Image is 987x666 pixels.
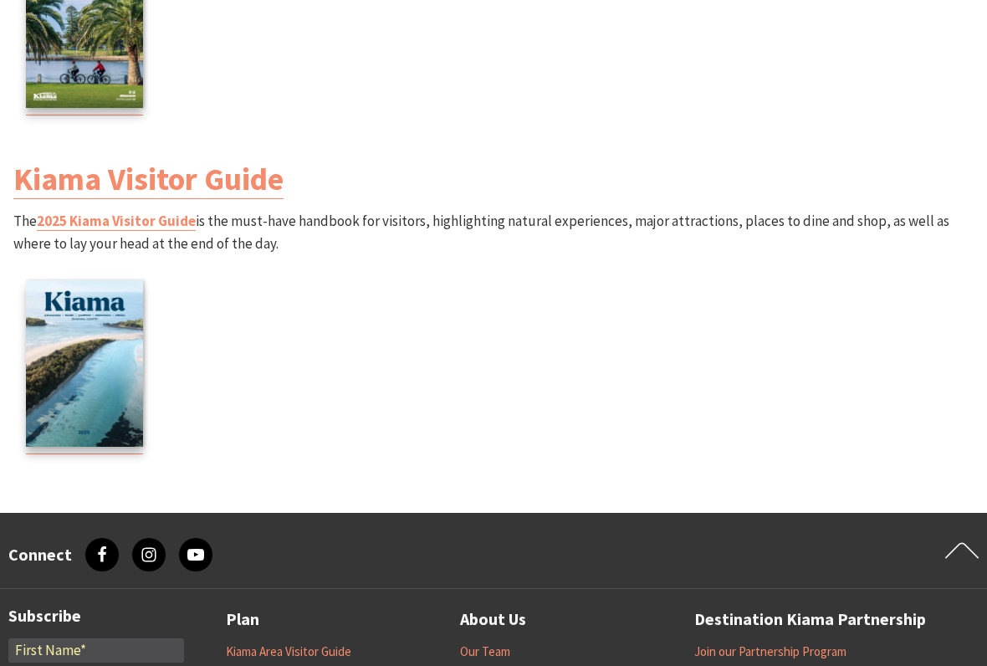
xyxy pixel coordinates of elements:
[8,606,184,626] h3: Subscribe
[37,212,196,231] a: 2025 Kiama Visitor Guide
[226,606,259,633] a: Plan
[13,159,284,199] a: Kiama Visitor Guide
[8,545,72,565] h3: Connect
[694,643,846,660] a: Join our Partnership Program
[26,280,143,454] a: 2025 Kiama Visitor Guide
[26,280,143,447] img: 2025 Kiama Visitor Guide
[694,606,926,633] a: Destination Kiama Partnership
[13,210,974,467] p: The is the must-have handbook for visitors, highlighting natural experiences, major attractions, ...
[8,638,184,663] input: First Name*
[460,643,510,660] a: Our Team
[460,606,526,633] a: About Us
[226,643,351,660] a: Kiama Area Visitor Guide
